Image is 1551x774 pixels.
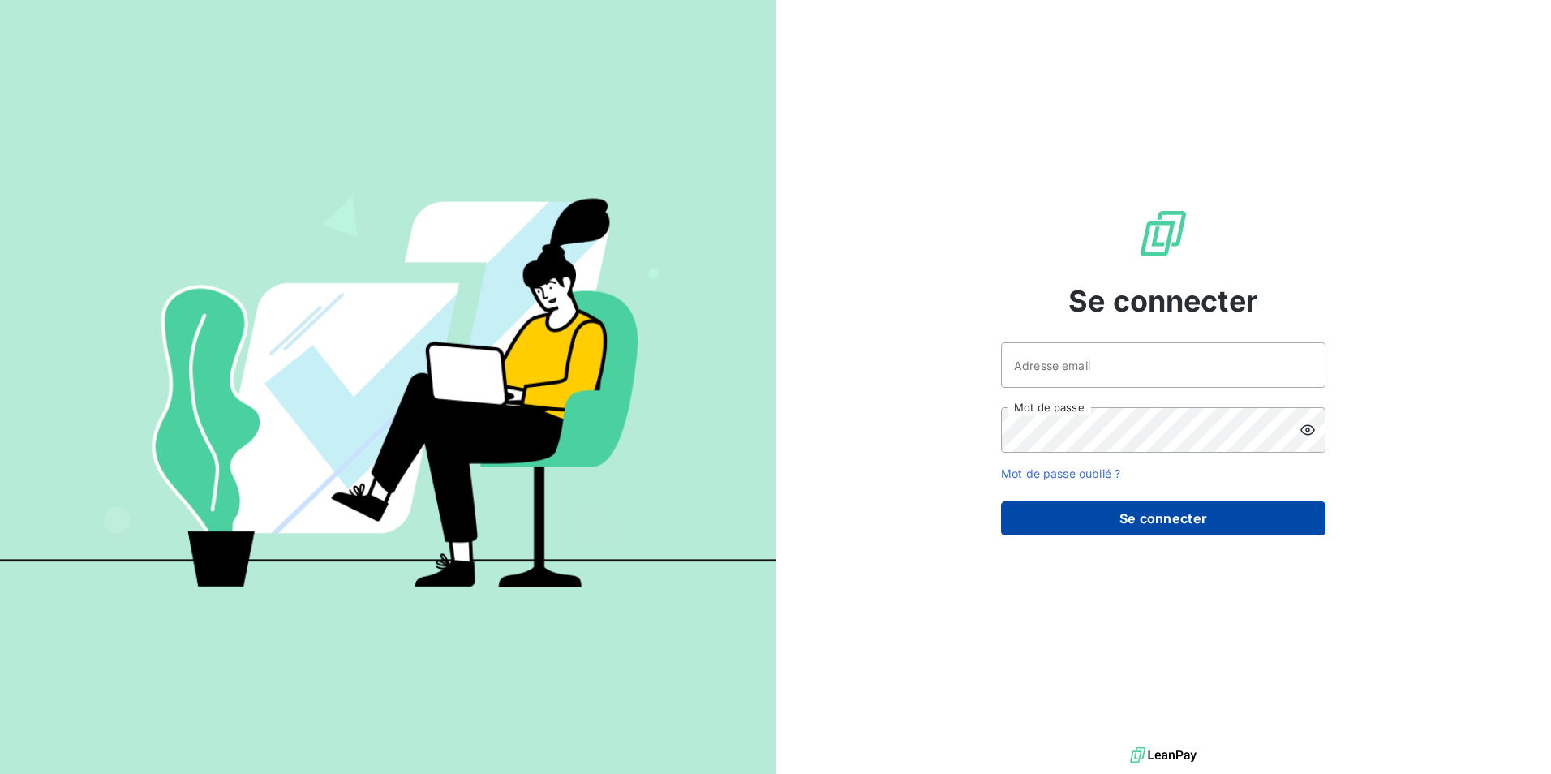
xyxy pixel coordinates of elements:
[1001,501,1325,535] button: Se connecter
[1001,342,1325,388] input: placeholder
[1001,467,1120,480] a: Mot de passe oublié ?
[1068,279,1258,323] span: Se connecter
[1130,743,1197,768] img: logo
[1137,208,1189,260] img: Logo LeanPay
